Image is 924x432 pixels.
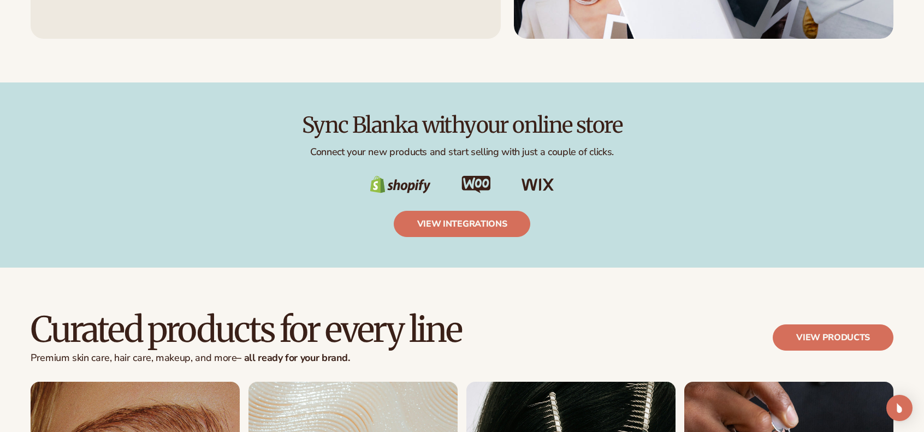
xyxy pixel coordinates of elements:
[461,176,491,193] img: Shopify Image 21
[773,324,893,351] a: View products
[31,311,461,348] h2: Curated products for every line
[31,352,461,364] p: Premium skin care, hair care, makeup, and more
[394,211,531,237] a: view integrations
[31,113,893,137] h2: Sync Blanka with your online store
[31,146,893,158] p: Connect your new products and start selling with just a couple of clicks.
[370,176,431,193] img: Shopify Image 20
[886,395,913,421] div: Open Intercom Messenger
[522,179,554,192] img: Shopify Image 22
[236,351,350,364] strong: – all ready for your brand.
